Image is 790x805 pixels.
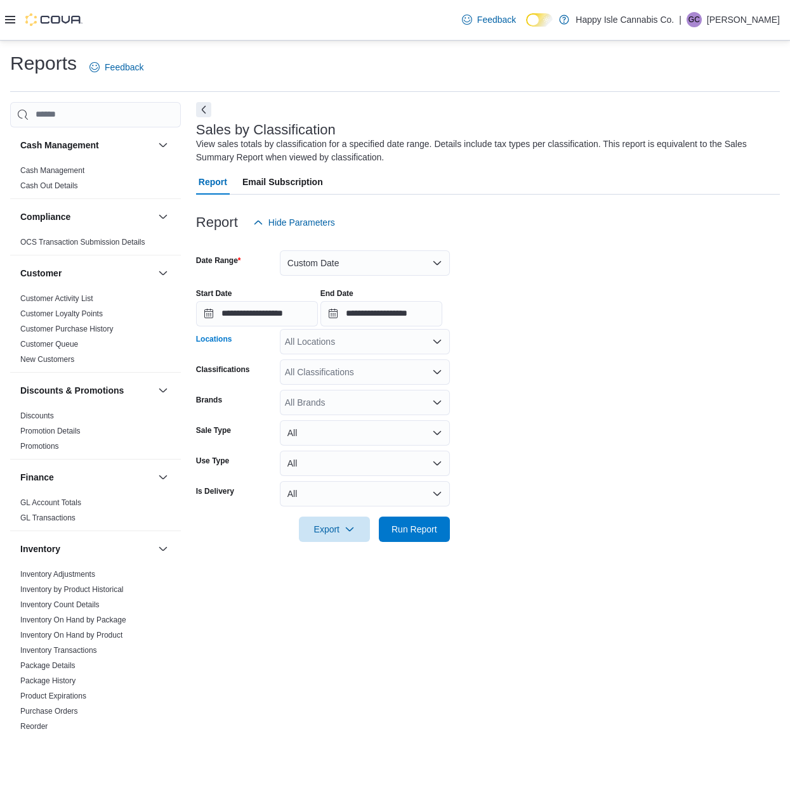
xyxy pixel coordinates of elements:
[268,216,335,229] span: Hide Parameters
[526,13,553,27] input: Dark Mode
[10,51,77,76] h1: Reports
[20,325,114,333] a: Customer Purchase History
[280,250,450,276] button: Custom Date
[20,646,97,655] a: Inventory Transactions
[155,470,171,485] button: Finance
[20,181,78,190] a: Cash Out Details
[432,367,442,377] button: Open list of options
[155,266,171,281] button: Customer
[10,291,181,372] div: Customer
[196,122,336,138] h3: Sales by Classification
[10,163,181,198] div: Cash Management
[320,301,442,326] input: Press the down key to open a popover containing a calendar.
[20,384,124,397] h3: Discounts & Promotions
[196,364,250,375] label: Classifications
[20,570,95,579] a: Inventory Adjustments
[20,600,100,609] a: Inventory Count Details
[196,138,774,164] div: View sales totals by classification for a specified date range. Details include tax types per cla...
[20,267,153,280] button: Customer
[20,615,126,624] a: Inventory On Hand by Package
[477,13,516,26] span: Feedback
[10,495,181,531] div: Finance
[687,12,702,27] div: Glenn Cormier
[196,301,318,326] input: Press the down key to open a popover containing a calendar.
[20,210,70,223] h3: Compliance
[196,288,232,299] label: Start Date
[20,442,59,451] a: Promotions
[105,61,143,74] span: Feedback
[457,7,521,32] a: Feedback
[20,355,74,364] a: New Customers
[196,395,222,405] label: Brands
[196,456,229,466] label: Use Type
[320,288,353,299] label: End Date
[196,334,232,344] label: Locations
[20,471,54,484] h3: Finance
[20,661,76,670] a: Package Details
[20,543,153,555] button: Inventory
[20,707,78,716] a: Purchase Orders
[20,513,76,522] a: GL Transactions
[196,102,211,117] button: Next
[20,166,84,175] a: Cash Management
[155,383,171,398] button: Discounts & Promotions
[280,481,450,506] button: All
[20,267,62,280] h3: Customer
[20,139,153,151] button: Cash Management
[20,427,81,435] a: Promotion Details
[688,12,700,27] span: GC
[20,585,124,594] a: Inventory by Product Historical
[20,384,153,397] button: Discounts & Promotions
[679,12,681,27] p: |
[20,471,153,484] button: Finance
[248,210,340,235] button: Hide Parameters
[196,486,234,496] label: Is Delivery
[280,420,450,446] button: All
[379,517,450,542] button: Run Report
[10,235,181,255] div: Compliance
[432,337,442,347] button: Open list of options
[20,676,76,685] a: Package History
[280,451,450,476] button: All
[20,340,78,349] a: Customer Queue
[199,169,227,195] span: Report
[25,13,82,26] img: Cova
[20,309,103,318] a: Customer Loyalty Points
[707,12,780,27] p: [PERSON_NAME]
[20,139,99,151] h3: Cash Management
[155,541,171,557] button: Inventory
[242,169,323,195] span: Email Subscription
[196,425,231,435] label: Sale Type
[155,209,171,224] button: Compliance
[20,294,93,303] a: Customer Activity List
[306,517,362,542] span: Export
[432,397,442,408] button: Open list of options
[155,138,171,153] button: Cash Management
[20,210,153,223] button: Compliance
[20,543,60,555] h3: Inventory
[20,692,86,700] a: Product Expirations
[10,567,181,754] div: Inventory
[576,12,674,27] p: Happy Isle Cannabis Co.
[196,215,238,230] h3: Report
[20,498,81,507] a: GL Account Totals
[392,523,437,536] span: Run Report
[196,255,241,266] label: Date Range
[20,722,48,731] a: Reorder
[20,238,145,247] a: OCS Transaction Submission Details
[84,55,148,80] a: Feedback
[20,411,54,420] a: Discounts
[10,408,181,459] div: Discounts & Promotions
[20,631,122,640] a: Inventory On Hand by Product
[299,517,370,542] button: Export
